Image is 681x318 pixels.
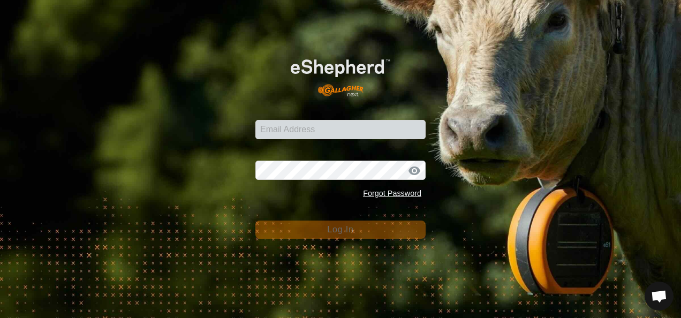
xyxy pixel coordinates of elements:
span: Log In [327,225,353,234]
img: E-shepherd Logo [273,45,408,103]
a: Forgot Password [363,189,421,198]
a: Open chat [645,282,674,311]
button: Log In [255,221,426,239]
input: Email Address [255,120,426,139]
